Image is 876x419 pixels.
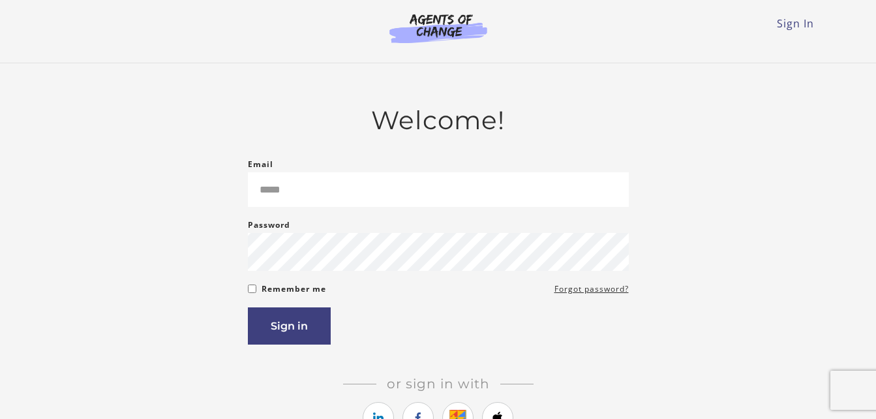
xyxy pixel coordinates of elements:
img: Agents of Change Logo [376,13,501,43]
label: Password [248,217,290,233]
h2: Welcome! [248,105,629,136]
span: Or sign in with [376,376,500,392]
button: Sign in [248,307,331,345]
label: Remember me [262,281,326,297]
a: Forgot password? [554,281,629,297]
a: Sign In [777,16,814,31]
label: Email [248,157,273,172]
